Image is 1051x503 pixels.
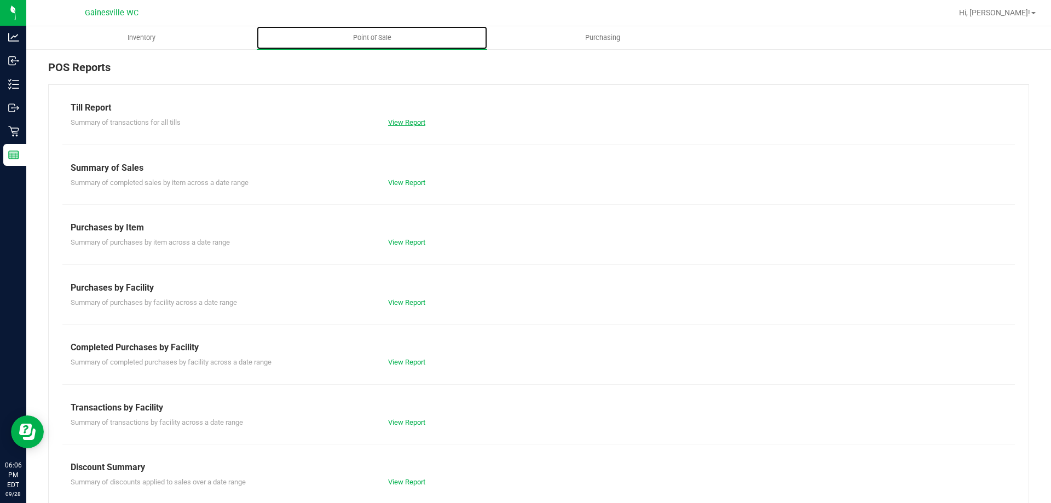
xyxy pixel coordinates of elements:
[71,298,237,307] span: Summary of purchases by facility across a date range
[71,118,181,126] span: Summary of transactions for all tills
[388,298,425,307] a: View Report
[338,33,406,43] span: Point of Sale
[5,460,21,490] p: 06:06 PM EDT
[71,358,272,366] span: Summary of completed purchases by facility across a date range
[71,461,1007,474] div: Discount Summary
[71,101,1007,114] div: Till Report
[959,8,1030,17] span: Hi, [PERSON_NAME]!
[26,26,257,49] a: Inventory
[113,33,170,43] span: Inventory
[8,55,19,66] inline-svg: Inbound
[85,8,138,18] span: Gainesville WC
[8,126,19,137] inline-svg: Retail
[71,221,1007,234] div: Purchases by Item
[71,478,246,486] span: Summary of discounts applied to sales over a date range
[388,118,425,126] a: View Report
[487,26,718,49] a: Purchasing
[71,281,1007,294] div: Purchases by Facility
[71,178,249,187] span: Summary of completed sales by item across a date range
[8,79,19,90] inline-svg: Inventory
[8,149,19,160] inline-svg: Reports
[71,161,1007,175] div: Summary of Sales
[388,478,425,486] a: View Report
[388,358,425,366] a: View Report
[388,238,425,246] a: View Report
[257,26,487,49] a: Point of Sale
[388,418,425,426] a: View Report
[570,33,635,43] span: Purchasing
[11,415,44,448] iframe: Resource center
[71,238,230,246] span: Summary of purchases by item across a date range
[8,32,19,43] inline-svg: Analytics
[388,178,425,187] a: View Report
[71,418,243,426] span: Summary of transactions by facility across a date range
[8,102,19,113] inline-svg: Outbound
[5,490,21,498] p: 09/28
[71,341,1007,354] div: Completed Purchases by Facility
[48,59,1029,84] div: POS Reports
[71,401,1007,414] div: Transactions by Facility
